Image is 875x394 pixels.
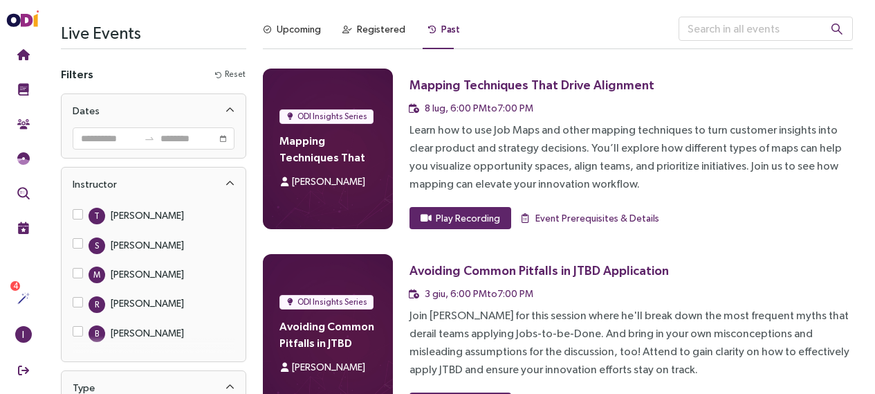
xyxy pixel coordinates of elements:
[61,17,246,48] h3: Live Events
[61,66,93,82] h4: Filters
[17,83,30,96] img: Training
[831,23,843,35] span: search
[214,67,246,82] button: Reset
[436,211,500,226] span: Play Recording
[17,118,30,130] img: Community
[279,318,376,351] h4: Avoiding Common Pitfalls in JTBD Application
[73,102,100,119] div: Dates
[111,325,184,341] div: [PERSON_NAME]
[409,121,853,193] div: Learn how to use Job Maps and other mapping techniques to turn customer insights into clear produ...
[535,211,659,226] span: Event Prerequisites & Details
[409,76,654,93] div: Mapping Techniques That Drive Alignment
[17,152,30,165] img: JTBD Needs Framework
[8,39,38,70] button: Home
[225,68,246,81] span: Reset
[425,102,533,114] span: 8 lug, 6:00 PM to 7:00 PM
[95,325,99,342] span: B
[292,176,365,187] span: [PERSON_NAME]
[22,326,24,343] span: I
[409,207,511,229] button: Play Recording
[144,133,155,144] span: to
[297,295,367,309] span: ODI Insights Series
[93,267,100,283] span: M
[292,361,365,373] span: [PERSON_NAME]
[357,21,405,37] div: Registered
[8,355,38,386] button: Sign Out
[62,94,246,127] div: Dates
[13,281,18,291] span: 4
[8,143,38,174] button: Needs Framework
[8,74,38,105] button: Training
[8,178,38,208] button: Outcome Validation
[17,292,30,305] img: Actions
[73,176,117,192] div: Instructor
[277,21,321,37] div: Upcoming
[8,283,38,314] button: Actions
[111,208,184,223] div: [PERSON_NAME]
[8,109,38,139] button: Community
[111,238,184,253] div: [PERSON_NAME]
[62,168,246,201] div: Instructor
[94,208,100,224] span: T
[8,213,38,243] button: Live Events
[297,109,367,123] span: ODI Insights Series
[519,207,660,229] button: Event Prerequisites & Details
[820,17,854,41] button: search
[10,281,20,291] sup: 4
[95,296,99,313] span: R
[17,187,30,199] img: Outcome Validation
[144,133,155,144] span: swap-right
[679,17,853,41] input: Search in all events
[111,267,184,282] div: [PERSON_NAME]
[409,262,669,279] div: Avoiding Common Pitfalls in JTBD Application
[8,319,38,350] button: I
[425,288,533,299] span: 3 giu, 6:00 PM to 7:00 PM
[17,222,30,234] img: Live Events
[441,21,460,37] div: Past
[279,132,376,165] h4: Mapping Techniques That Drive Alignment
[95,238,99,254] span: S
[409,307,853,379] div: Join [PERSON_NAME] for this session where he'll break down the most frequent myths that derail te...
[111,296,184,311] div: [PERSON_NAME]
